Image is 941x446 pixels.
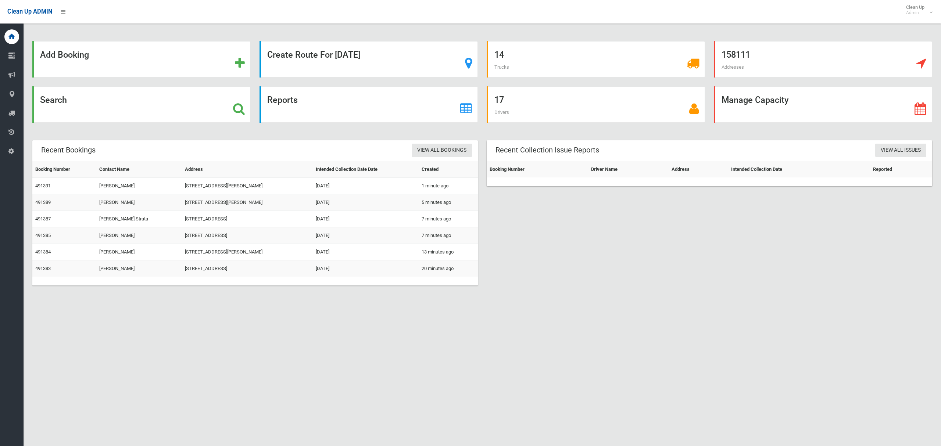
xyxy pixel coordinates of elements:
td: [STREET_ADDRESS] [182,260,312,277]
a: Reports [260,86,478,123]
td: [STREET_ADDRESS][PERSON_NAME] [182,178,312,194]
th: Address [182,161,312,178]
span: Addresses [722,64,744,70]
td: 5 minutes ago [419,194,478,211]
th: Intended Collection Date Date [313,161,419,178]
span: Clean Up [902,4,932,15]
td: [PERSON_NAME] [96,227,182,244]
td: [PERSON_NAME] [96,194,182,211]
a: Search [32,86,251,123]
td: [DATE] [313,260,419,277]
header: Recent Bookings [32,143,104,157]
a: View All Bookings [412,144,472,157]
span: Drivers [494,109,509,115]
strong: 14 [494,50,504,60]
th: Booking Number [32,161,96,178]
th: Driver Name [588,161,669,178]
a: Add Booking [32,41,251,78]
td: [PERSON_NAME] [96,178,182,194]
a: 491385 [35,233,51,238]
td: [DATE] [313,211,419,227]
a: Manage Capacity [714,86,932,123]
td: [PERSON_NAME] Strata [96,211,182,227]
span: Clean Up ADMIN [7,8,52,15]
th: Booking Number [487,161,588,178]
th: Contact Name [96,161,182,178]
span: Trucks [494,64,509,70]
td: [STREET_ADDRESS] [182,211,312,227]
a: 158111 Addresses [714,41,932,78]
a: 491389 [35,199,51,205]
td: [PERSON_NAME] [96,260,182,277]
th: Intended Collection Date [728,161,870,178]
strong: Create Route For [DATE] [267,50,360,60]
a: 491383 [35,266,51,271]
a: 491391 [35,183,51,188]
td: 7 minutes ago [419,211,478,227]
th: Reported [870,161,932,178]
td: 13 minutes ago [419,244,478,260]
a: 491387 [35,216,51,222]
strong: Add Booking [40,50,89,60]
td: [DATE] [313,178,419,194]
a: 491384 [35,249,51,255]
td: [STREET_ADDRESS] [182,227,312,244]
header: Recent Collection Issue Reports [487,143,608,157]
strong: 17 [494,95,504,105]
td: 1 minute ago [419,178,478,194]
strong: Reports [267,95,298,105]
th: Created [419,161,478,178]
th: Address [669,161,728,178]
strong: Manage Capacity [722,95,788,105]
td: [DATE] [313,227,419,244]
strong: 158111 [722,50,750,60]
a: Create Route For [DATE] [260,41,478,78]
td: [PERSON_NAME] [96,244,182,260]
td: 7 minutes ago [419,227,478,244]
td: [STREET_ADDRESS][PERSON_NAME] [182,194,312,211]
a: 17 Drivers [487,86,705,123]
strong: Search [40,95,67,105]
td: [DATE] [313,194,419,211]
td: [STREET_ADDRESS][PERSON_NAME] [182,244,312,260]
a: View All Issues [875,144,926,157]
small: Admin [906,10,924,15]
td: [DATE] [313,244,419,260]
a: 14 Trucks [487,41,705,78]
td: 20 minutes ago [419,260,478,277]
